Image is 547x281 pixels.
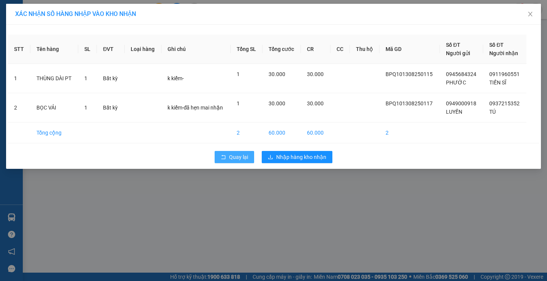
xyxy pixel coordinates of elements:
[446,100,476,106] span: 0949000918
[269,100,285,106] span: 30.000
[350,35,379,64] th: Thu hộ
[386,100,433,106] span: BPQ101308250117
[330,35,350,64] th: CC
[269,71,285,77] span: 30.000
[276,153,326,161] span: Nhập hàng kho nhận
[8,93,30,122] td: 2
[84,75,87,81] span: 1
[489,42,504,48] span: Số ĐT
[379,122,440,143] td: 2
[8,64,30,93] td: 1
[84,105,87,111] span: 1
[489,100,520,106] span: 0937215352
[30,64,78,93] td: THÙNG DÀI PT
[78,35,97,64] th: SL
[301,35,330,64] th: CR
[520,4,541,25] button: Close
[97,93,124,122] td: Bất kỳ
[262,122,301,143] td: 60.000
[125,35,161,64] th: Loại hàng
[379,35,440,64] th: Mã GD
[237,71,240,77] span: 1
[307,100,324,106] span: 30.000
[489,109,496,115] span: TÚ
[262,35,301,64] th: Tổng cước
[262,151,332,163] button: downloadNhập hàng kho nhận
[30,93,78,122] td: BỌC VẢI
[489,50,518,56] span: Người nhận
[307,71,324,77] span: 30.000
[237,100,240,106] span: 1
[301,122,330,143] td: 60.000
[386,71,433,77] span: BPQ101308250115
[97,35,124,64] th: ĐVT
[8,35,30,64] th: STT
[30,35,78,64] th: Tên hàng
[168,75,184,81] span: k kiểm-
[15,10,136,17] span: XÁC NHẬN SỐ HÀNG NHẬP VÀO KHO NHẬN
[161,35,231,64] th: Ghi chú
[215,151,254,163] button: rollbackQuay lại
[268,154,273,160] span: download
[446,42,460,48] span: Số ĐT
[446,79,466,86] span: PHƯỚC
[231,122,263,143] td: 2
[168,105,223,111] span: k kiểm-đã hẹn mai nhận
[527,11,533,17] span: close
[489,71,520,77] span: 0911960551
[446,50,470,56] span: Người gửi
[489,79,506,86] span: TIẾN SĨ
[229,153,248,161] span: Quay lại
[221,154,226,160] span: rollback
[97,64,124,93] td: Bất kỳ
[446,71,476,77] span: 0945684324
[30,122,78,143] td: Tổng cộng
[231,35,263,64] th: Tổng SL
[446,109,462,115] span: LUYẾN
